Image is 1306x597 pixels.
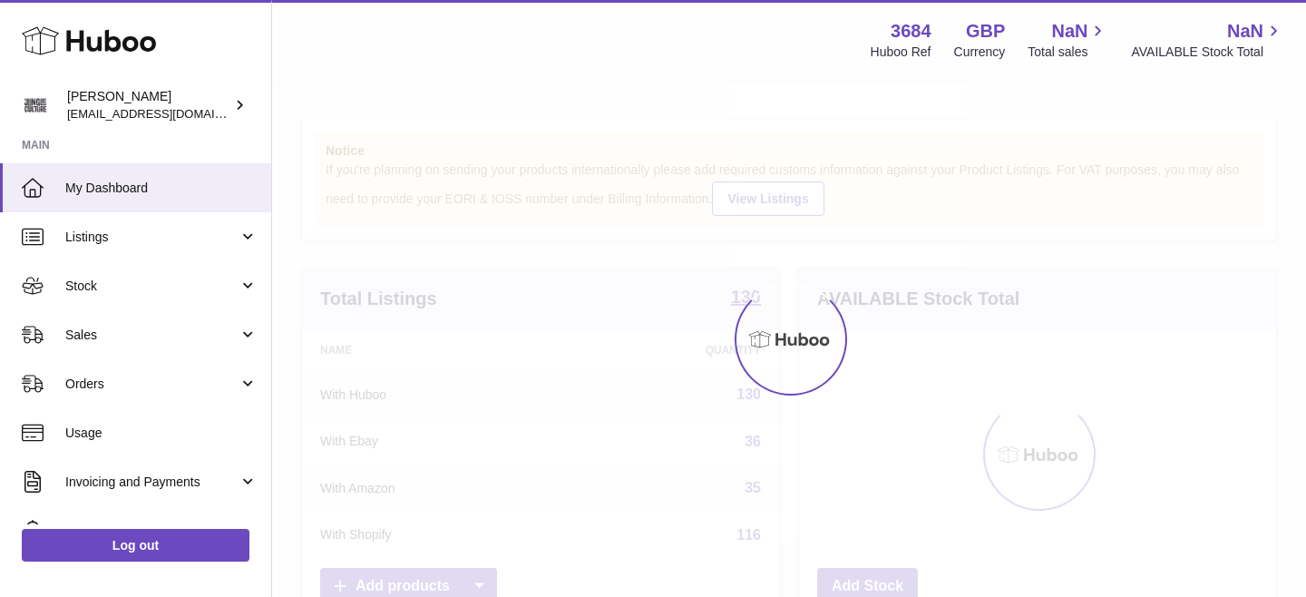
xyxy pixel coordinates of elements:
[67,106,267,121] span: [EMAIL_ADDRESS][DOMAIN_NAME]
[1131,19,1284,61] a: NaN AVAILABLE Stock Total
[22,92,49,119] img: theinternationalventure@gmail.com
[65,229,239,246] span: Listings
[65,376,239,393] span: Orders
[1131,44,1284,61] span: AVAILABLE Stock Total
[966,19,1005,44] strong: GBP
[1028,44,1108,61] span: Total sales
[1227,19,1263,44] span: NaN
[22,529,249,562] a: Log out
[65,327,239,344] span: Sales
[1028,19,1108,61] a: NaN Total sales
[954,44,1006,61] div: Currency
[1051,19,1087,44] span: NaN
[65,474,239,491] span: Invoicing and Payments
[65,425,258,442] span: Usage
[891,19,931,44] strong: 3684
[65,278,239,295] span: Stock
[65,180,258,197] span: My Dashboard
[67,88,230,122] div: [PERSON_NAME]
[871,44,931,61] div: Huboo Ref
[65,523,258,540] span: Cases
